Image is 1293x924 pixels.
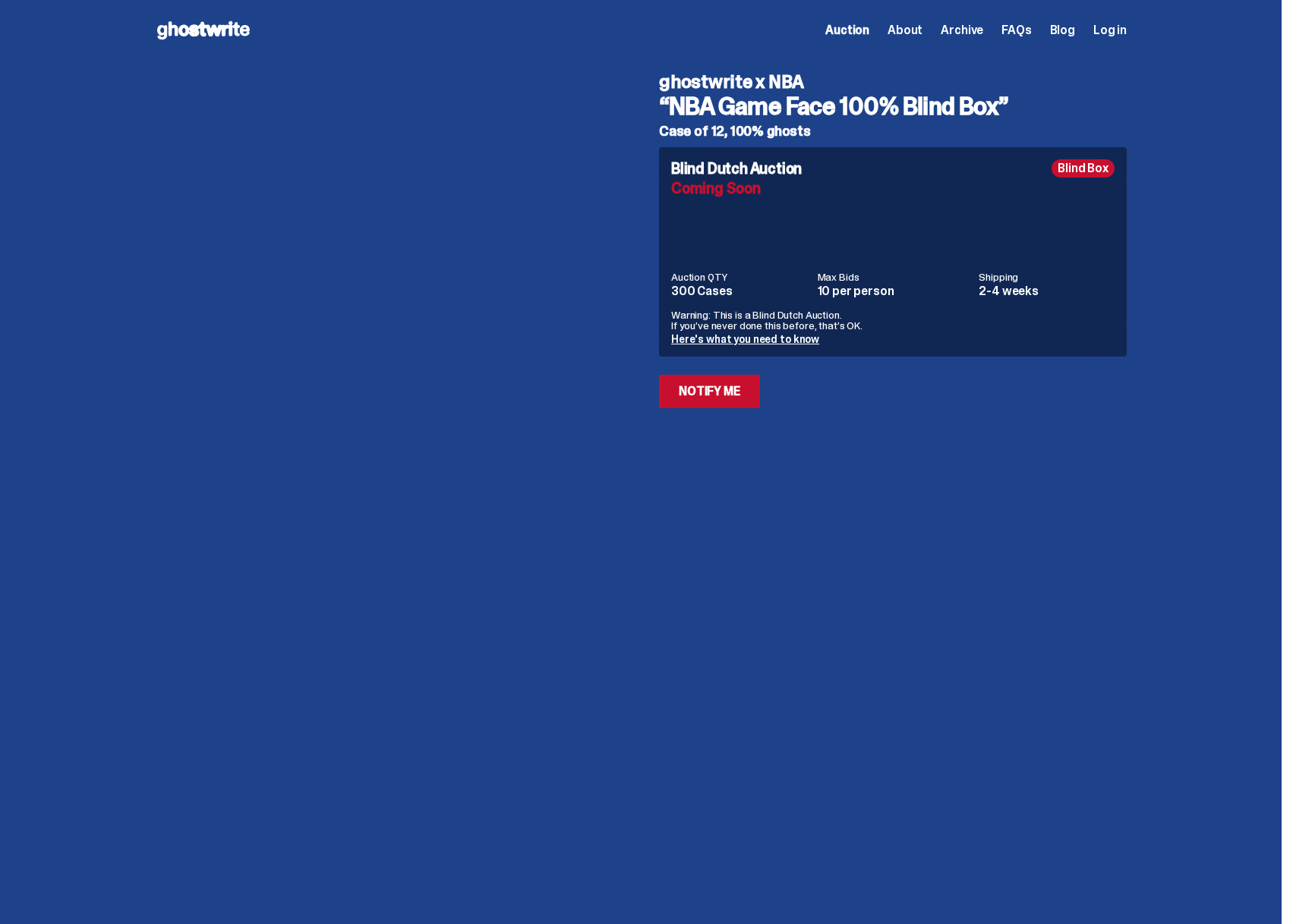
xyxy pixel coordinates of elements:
dd: 2-4 weeks [979,285,1115,297]
a: Notify Me [659,375,760,408]
dd: 10 per person [818,285,970,297]
dd: 300 Cases [671,285,809,297]
h4: Blind Dutch Auction [671,161,802,176]
dt: Auction QTY [671,272,809,282]
a: Auction [825,24,869,36]
h5: Case of 12, 100% ghosts [659,124,1127,138]
div: Blind Box [1052,159,1115,178]
a: Archive [941,24,983,36]
h3: “NBA Game Face 100% Blind Box” [659,94,1127,118]
a: Blog [1050,24,1075,36]
p: Warning: This is a Blind Dutch Auction. If you’ve never done this before, that’s OK. [671,310,1115,331]
div: Coming Soon [671,181,1115,196]
dt: Max Bids [818,272,970,282]
a: About [888,24,922,36]
dt: Shipping [979,272,1115,282]
a: Here's what you need to know [671,332,819,346]
a: FAQs [1001,24,1031,36]
h4: ghostwrite x NBA [659,73,1127,91]
a: Log in [1093,24,1127,36]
